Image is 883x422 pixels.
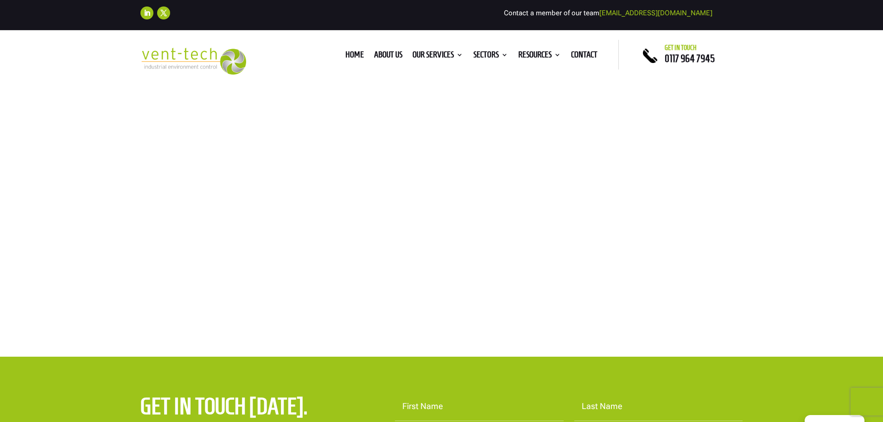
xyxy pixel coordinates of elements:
span: Get in touch [665,44,697,51]
a: [EMAIL_ADDRESS][DOMAIN_NAME] [599,9,712,17]
a: About us [374,51,402,62]
a: Resources [518,51,561,62]
input: Last Name [574,392,743,421]
a: Contact [571,51,597,62]
img: 2023-09-27T08_35_16.549ZVENT-TECH---Clear-background [140,48,247,75]
a: Follow on LinkedIn [140,6,153,19]
span: Contact a member of our team [504,9,712,17]
input: First Name [395,392,564,421]
a: Follow on X [157,6,170,19]
a: Sectors [473,51,508,62]
a: Our Services [413,51,463,62]
a: 0117 964 7945 [665,53,715,64]
a: Home [345,51,364,62]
